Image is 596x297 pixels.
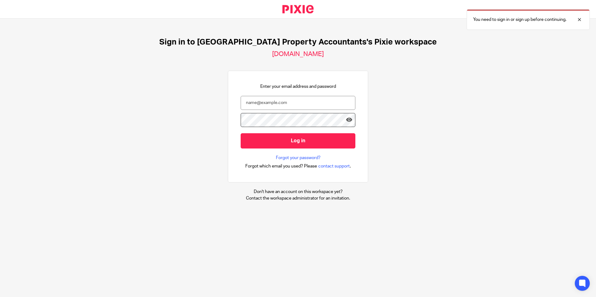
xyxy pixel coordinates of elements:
[276,155,320,161] a: Forgot your password?
[245,163,317,169] span: Forgot which email you used? Please
[260,83,336,90] p: Enter your email address and password
[246,195,350,201] p: Contact the workspace administrator for an invitation.
[246,189,350,195] p: Don't have an account on this workspace yet?
[245,163,351,170] div: .
[241,133,355,148] input: Log in
[159,37,437,47] h1: Sign in to [GEOGRAPHIC_DATA] Property Accountants's Pixie workspace
[272,50,324,58] h2: [DOMAIN_NAME]
[473,16,566,23] p: You need to sign in or sign up before continuing.
[318,163,350,169] span: contact support
[241,96,355,110] input: name@example.com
